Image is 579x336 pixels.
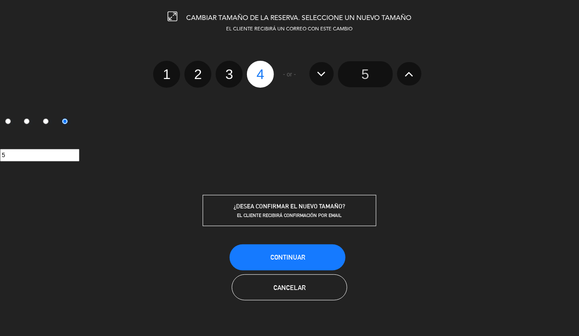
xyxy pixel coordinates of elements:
[153,61,180,88] label: 1
[19,115,38,130] label: 2
[184,61,211,88] label: 2
[283,69,296,79] span: - or -
[186,15,411,22] span: CAMBIAR TAMAÑO DE LA RESERVA. SELECCIONE UN NUEVO TAMAÑO
[234,203,345,210] span: ¿DESEA CONFIRMAR EL NUEVO TAMAÑO?
[57,115,76,130] label: 4
[237,212,342,218] span: EL CLIENTE RECIBIRÁ CONFIRMACIÓN POR EMAIL
[216,61,243,88] label: 3
[5,119,11,124] input: 1
[247,61,274,88] label: 4
[24,119,30,124] input: 2
[227,27,353,32] span: EL CLIENTE RECIBIRÁ UN CORREO CON ESTE CAMBIO
[232,274,348,300] button: Cancelar
[273,284,306,291] span: Cancelar
[62,119,68,124] input: 4
[43,119,49,124] input: 3
[230,244,345,270] button: Continuar
[38,115,57,130] label: 3
[270,254,305,261] span: Continuar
